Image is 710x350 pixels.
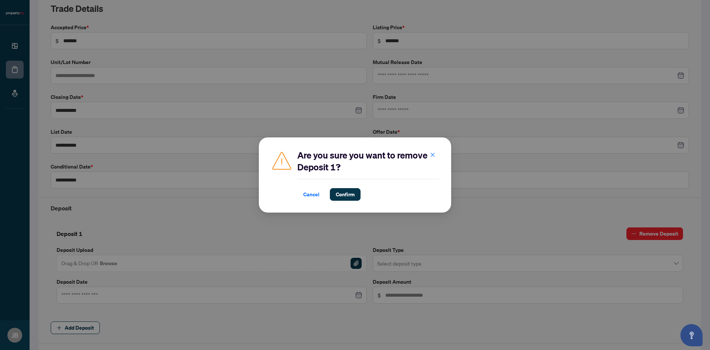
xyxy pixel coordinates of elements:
button: Open asap [680,324,703,346]
button: Cancel [297,188,325,201]
h2: Are you sure you want to remove Deposit 1? [297,149,439,173]
span: close [430,152,435,157]
span: Cancel [303,189,319,200]
button: Confirm [330,188,361,201]
span: Confirm [336,189,355,200]
img: Caution Icon [271,149,293,171]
